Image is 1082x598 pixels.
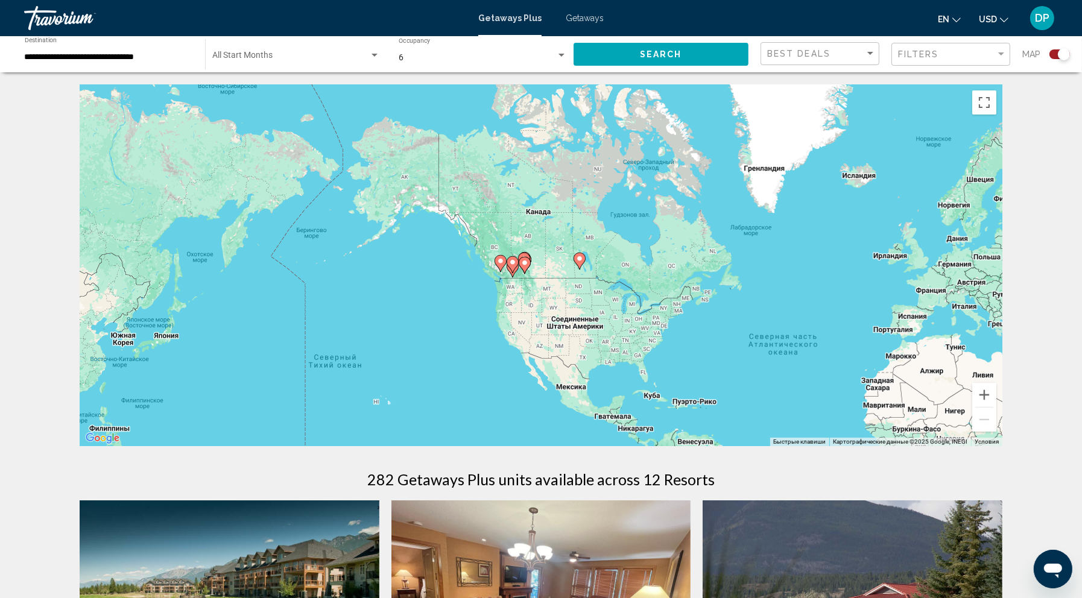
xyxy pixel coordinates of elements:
[975,438,999,445] a: Условия
[478,13,542,23] a: Getaways Plus
[1035,12,1049,24] span: DP
[938,14,949,24] span: en
[1034,550,1072,588] iframe: Кнопка запуска окна обмена сообщениями
[938,10,961,28] button: Change language
[972,383,996,407] button: Увеличить
[767,49,830,58] span: Best Deals
[767,49,876,59] mat-select: Sort by
[833,438,967,445] span: Картографические данные ©2025 Google, INEGI
[1027,5,1058,31] button: User Menu
[891,42,1010,67] button: Filter
[979,14,997,24] span: USD
[574,43,748,65] button: Search
[640,50,682,60] span: Search
[83,430,122,446] img: Google
[979,10,1008,28] button: Change currency
[367,470,715,488] h1: 282 Getaways Plus units available across 12 Resorts
[566,13,604,23] a: Getaways
[83,430,122,446] a: Открыть эту область в Google Картах (в новом окне)
[972,90,996,115] button: Включить полноэкранный режим
[24,6,466,30] a: Travorium
[773,438,826,446] button: Быстрые клавиши
[898,49,939,59] span: Filters
[399,52,403,62] span: 6
[1022,46,1040,63] span: Map
[972,408,996,432] button: Уменьшить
